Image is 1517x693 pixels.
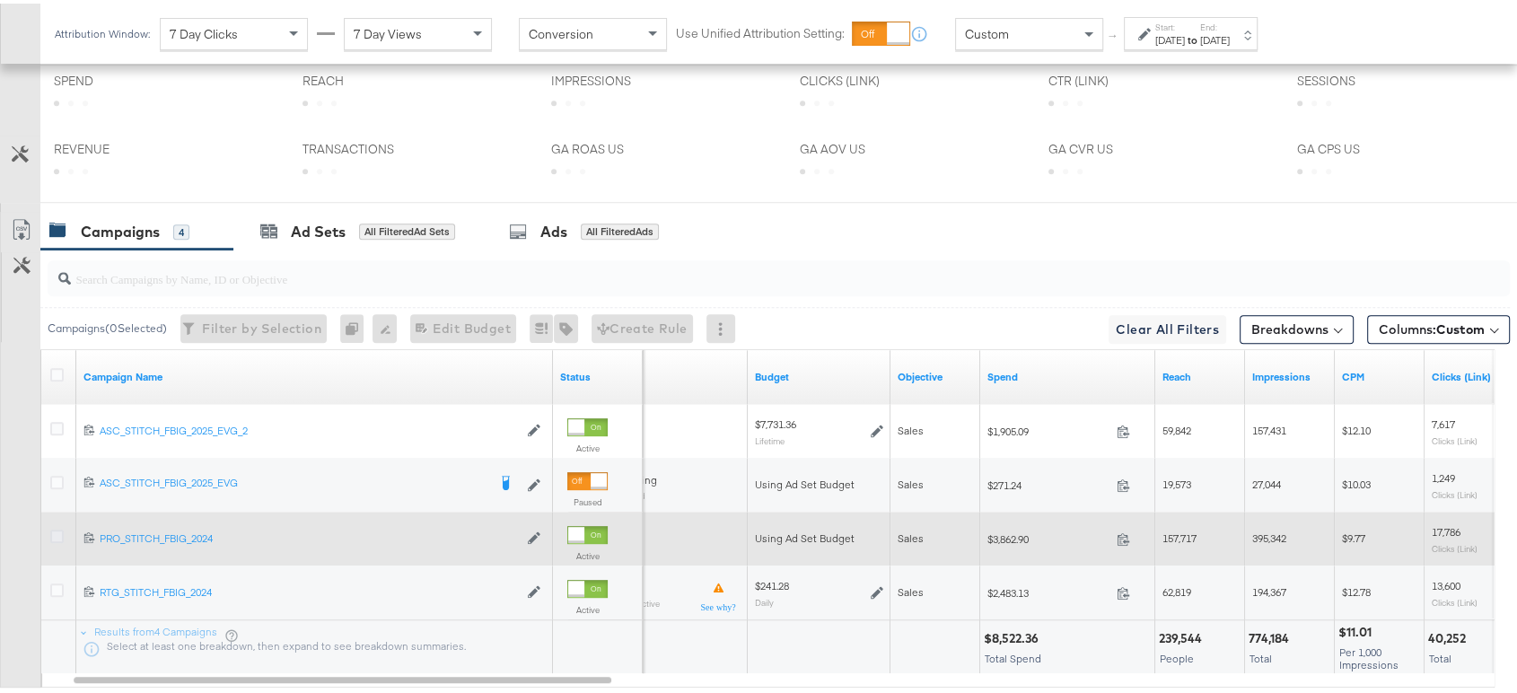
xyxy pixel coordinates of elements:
[567,547,608,558] label: Active
[1429,648,1451,662] span: Total
[48,317,167,333] div: Campaigns ( 0 Selected)
[898,366,973,381] a: Your campaign's objective.
[83,366,546,381] a: Your campaign name.
[1252,474,1281,487] span: 27,044
[985,648,1041,662] span: Total Spend
[1252,528,1286,541] span: 395,342
[755,575,789,590] div: $241.28
[1185,30,1200,43] strong: to
[567,439,608,451] label: Active
[1162,582,1191,595] span: 62,819
[1432,593,1478,604] sub: Clicks (Link)
[755,414,796,428] div: $7,731.36
[1160,648,1194,662] span: People
[100,420,518,434] div: ASC_STITCH_FBIG_2025_EVG_2
[800,137,934,154] span: GA AOV US
[987,529,1109,542] span: $3,862.90
[340,311,373,339] div: 0
[100,582,518,596] div: RTG_STITCH_FBIG_2024
[898,474,924,487] span: Sales
[987,475,1109,488] span: $271.24
[1436,318,1485,334] span: Custom
[1249,627,1294,644] div: 774,184
[173,221,189,237] div: 4
[567,601,608,612] label: Active
[581,220,659,236] div: All Filtered Ads
[1116,315,1219,338] span: Clear All Filters
[1162,420,1191,434] span: 59,842
[71,250,1377,285] input: Search Campaigns by Name, ID or Objective
[1200,18,1230,30] label: End:
[755,474,883,488] div: Using Ad Set Budget
[1432,486,1478,496] sub: Clicks (Link)
[100,420,518,435] a: ASC_STITCH_FBIG_2025_EVG_2
[100,528,518,542] div: PRO_STITCH_FBIG_2024
[1432,468,1455,481] span: 1,249
[1432,522,1460,535] span: 17,786
[1159,627,1207,644] div: 239,544
[1162,528,1197,541] span: 157,717
[529,22,593,39] span: Conversion
[81,218,160,239] div: Campaigns
[987,583,1109,596] span: $2,483.13
[1432,432,1478,443] sub: Clicks (Link)
[1342,474,1371,487] span: $10.03
[755,528,883,542] div: Using Ad Set Budget
[1339,642,1399,668] span: Per 1,000 Impressions
[1048,69,1183,86] span: CTR (LINK)
[1048,137,1183,154] span: GA CVR US
[551,69,686,86] span: IMPRESSIONS
[1105,31,1122,37] span: ↑
[100,582,518,597] a: RTG_STITCH_FBIG_2024
[1252,366,1328,381] a: The number of times your ad was served. On mobile apps an ad is counted as served the first time ...
[1155,30,1185,44] div: [DATE]
[1252,582,1286,595] span: 194,367
[567,493,608,504] label: Paused
[755,432,785,443] sub: Lifetime
[1379,317,1485,335] span: Columns:
[303,137,437,154] span: TRANSACTIONS
[755,366,883,381] a: The maximum amount you're willing to spend on your ads, on average each day or over the lifetime ...
[1342,582,1371,595] span: $12.78
[898,420,924,434] span: Sales
[54,137,189,154] span: REVENUE
[984,627,1044,644] div: $8,522.36
[898,582,924,595] span: Sales
[1342,420,1371,434] span: $12.10
[1200,30,1230,44] div: [DATE]
[1342,528,1365,541] span: $9.77
[987,421,1109,434] span: $1,905.09
[676,22,845,39] label: Use Unified Attribution Setting:
[291,218,346,239] div: Ad Sets
[100,472,487,490] a: ASC_STITCH_FBIG_2025_EVG
[1162,366,1238,381] a: The number of people your ad was served to.
[965,22,1009,39] span: Custom
[560,366,636,381] a: Shows the current state of your Ad Campaign.
[1432,414,1455,427] span: 7,617
[1367,311,1510,340] button: Columns:Custom
[354,22,422,39] span: 7 Day Views
[1297,69,1432,86] span: SESSIONS
[800,69,934,86] span: CLICKS (LINK)
[1432,539,1478,550] sub: Clicks (Link)
[303,69,437,86] span: REACH
[1297,137,1432,154] span: GA CPS US
[359,220,455,236] div: All Filtered Ad Sets
[100,472,487,487] div: ASC_STITCH_FBIG_2025_EVG
[54,24,151,37] div: Attribution Window:
[1338,620,1377,637] div: $11.01
[170,22,238,39] span: 7 Day Clicks
[1250,648,1272,662] span: Total
[54,69,189,86] span: SPEND
[1432,575,1460,589] span: 13,600
[1240,311,1354,340] button: Breakdowns
[1162,474,1191,487] span: 19,573
[1342,366,1417,381] a: The average cost you've paid to have 1,000 impressions of your ad.
[1155,18,1185,30] label: Start:
[898,528,924,541] span: Sales
[551,137,686,154] span: GA ROAS US
[987,366,1148,381] a: The total amount spent to date.
[1252,420,1286,434] span: 157,431
[1428,627,1471,644] div: 40,252
[755,593,774,604] sub: Daily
